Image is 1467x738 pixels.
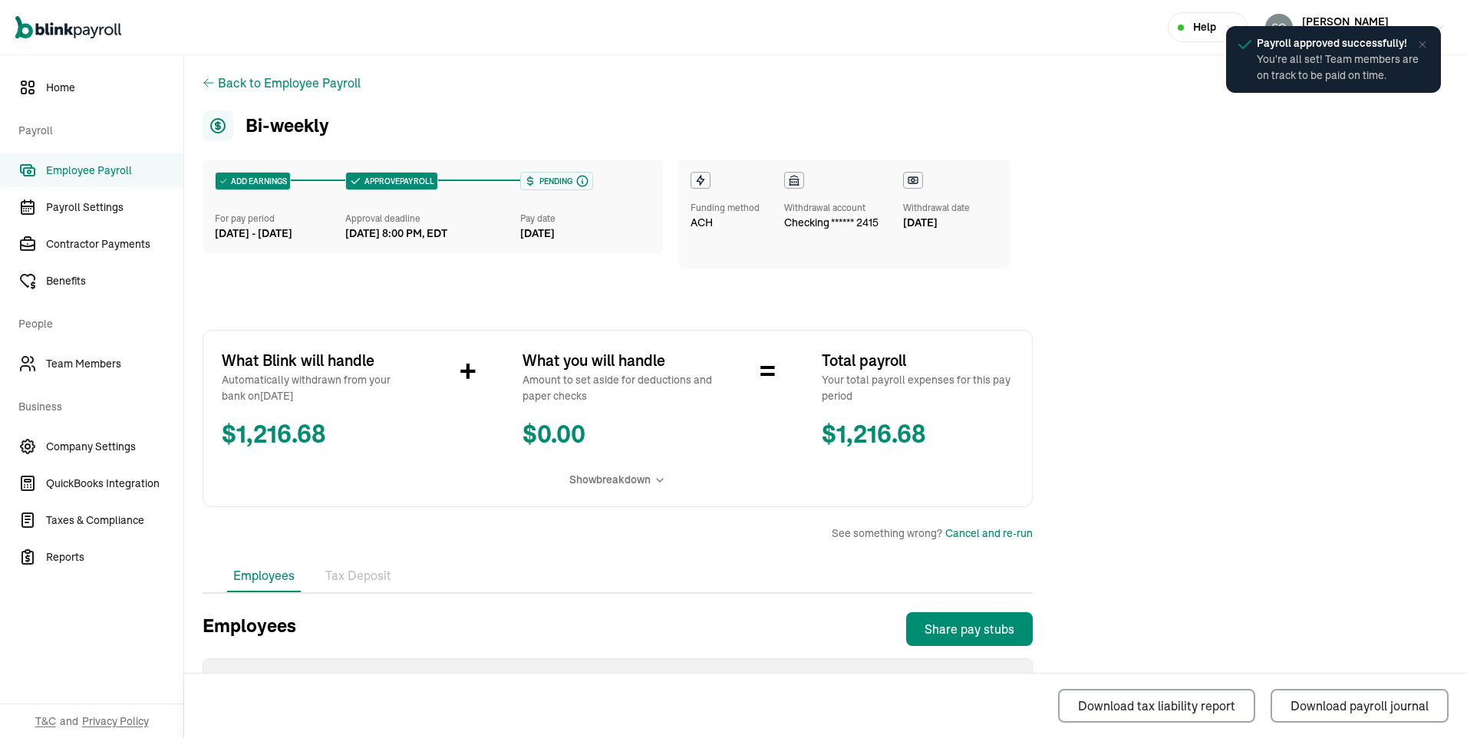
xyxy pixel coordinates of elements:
div: You will handle [582,659,703,706]
li: Tax Deposit [319,560,397,592]
h3: Employees [203,612,296,646]
div: Share pay stubs [925,620,1014,638]
div: For pay period [215,212,345,226]
span: ACH [691,215,713,231]
div: Funding method [691,201,760,215]
button: Download tax liability report [1058,689,1255,723]
div: [DATE] [520,226,651,242]
span: + [460,349,476,395]
p: Pay Method [339,659,460,706]
span: Payroll Settings [46,199,183,216]
div: Download tax liability report [1078,697,1235,715]
span: Benefits [46,273,183,289]
div: Status [803,659,924,706]
p: Employee name [203,659,339,706]
button: Cancel and re-run [945,525,1033,542]
li: Employees [227,560,301,592]
span: Show breakdown [569,472,651,488]
div: [DATE] - [DATE] [215,226,345,242]
div: Pay date [520,212,651,226]
button: Share pay stubs [906,612,1033,646]
span: Payroll [18,107,174,150]
span: What you will handle [523,349,714,372]
span: Employee Payroll [46,163,183,179]
span: = [760,349,776,395]
span: Home [46,80,183,96]
div: Withdrawal date [903,201,970,215]
span: People [18,301,174,344]
p: Blink will handle [460,659,582,706]
span: Automatically withdrawn from your bank on [DATE] [222,372,414,404]
span: What Blink will handle [222,349,414,372]
span: Pending [536,176,572,187]
span: QuickBooks Integration [46,476,183,492]
span: Contractor Payments [46,236,183,252]
div: [DATE] 8:00 PM, EDT [345,226,447,242]
iframe: Chat Widget [1212,572,1467,738]
span: Reports [46,549,183,565]
span: Team Members [46,356,183,372]
span: APPROVE PAYROLL [361,176,434,187]
div: Total net pay [703,659,803,706]
span: You're all set! Team members are on track to be paid on time. [1257,51,1426,84]
span: $ 1,216.68 [822,417,1014,453]
span: Total payroll [822,349,1014,372]
span: See something wrong? [832,525,942,542]
button: Help [1168,12,1248,42]
span: Amount to set aside for deductions and paper checks [523,372,714,404]
div: Actions [924,659,1032,706]
span: $ 1,216.68 [222,417,414,453]
div: [DATE] [903,215,970,231]
span: Taxes & Compliance [46,512,183,529]
span: Business [18,384,174,427]
span: Privacy Policy [82,713,149,729]
div: ADD EARNINGS [216,173,290,189]
span: Company Settings [46,439,183,455]
span: Help [1193,19,1216,35]
div: Withdrawal account [784,201,879,215]
h1: Bi-weekly [203,110,1033,141]
span: T&C [35,713,56,729]
span: $ 0.00 [523,417,714,453]
div: Approval deadline [345,212,513,226]
span: Payroll approved successfully! [1257,35,1426,51]
span: Your total payroll expenses for this pay period [822,372,1014,404]
button: Back to Employee Payroll [218,74,361,92]
button: [PERSON_NAME][PERSON_NAME] SALON LLC [1259,8,1452,47]
nav: Global [15,5,121,50]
